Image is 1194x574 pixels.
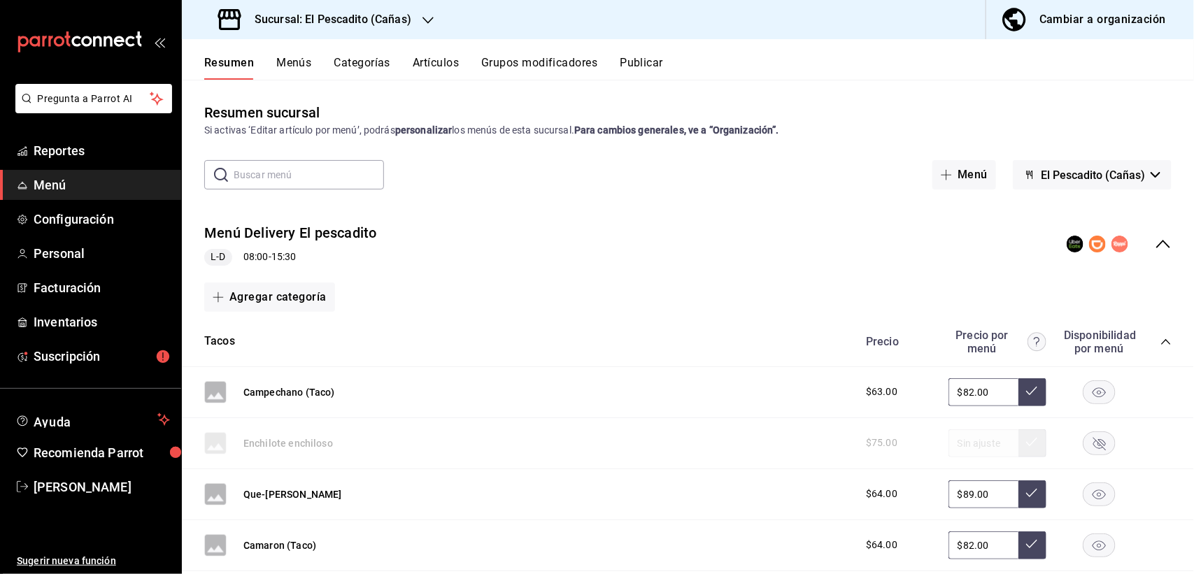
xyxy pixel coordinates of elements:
span: Sugerir nueva función [17,554,170,568]
button: Categorías [334,56,391,80]
span: $64.00 [866,538,897,552]
input: Sin ajuste [948,531,1018,559]
span: $64.00 [866,487,897,501]
div: Cambiar a organización [1039,10,1166,29]
div: Precio por menú [948,329,1046,355]
button: Pregunta a Parrot AI [15,84,172,113]
span: Configuración [34,210,170,229]
button: El Pescadito (Cañas) [1013,160,1172,189]
button: Menú Delivery El pescadito [204,223,377,243]
strong: Para cambios generales, ve a “Organización”. [574,124,779,136]
span: Suscripción [34,347,170,366]
div: collapse-menu-row [182,212,1194,277]
input: Sin ajuste [948,480,1018,508]
span: L-D [205,250,231,264]
span: Ayuda [34,411,152,428]
button: Agregar categoría [204,282,335,312]
button: Publicar [620,56,663,80]
span: [PERSON_NAME] [34,478,170,496]
button: Resumen [204,56,254,80]
button: Menús [276,56,311,80]
span: Facturación [34,278,170,297]
span: Inventarios [34,313,170,331]
button: open_drawer_menu [154,36,165,48]
input: Sin ajuste [948,378,1018,406]
a: Pregunta a Parrot AI [10,101,172,116]
div: 08:00 - 15:30 [204,249,377,266]
button: Campechano (Taco) [243,385,335,399]
span: $63.00 [866,385,897,399]
button: Grupos modificadores [481,56,597,80]
span: Reportes [34,141,170,160]
button: Artículos [413,56,459,80]
span: Personal [34,244,170,263]
div: Disponibilidad por menú [1064,329,1134,355]
span: Pregunta a Parrot AI [38,92,150,106]
span: Recomienda Parrot [34,443,170,462]
input: Buscar menú [234,161,384,189]
button: Camaron (Taco) [243,538,316,552]
button: collapse-category-row [1160,336,1172,347]
span: Menú [34,175,170,194]
div: Precio [852,335,941,348]
button: Menú [932,160,996,189]
div: navigation tabs [204,56,1194,80]
button: Tacos [204,333,235,350]
strong: personalizar [395,124,453,136]
span: El Pescadito (Cañas) [1041,168,1145,182]
button: Que-[PERSON_NAME] [243,487,342,501]
div: Si activas ‘Editar artículo por menú’, podrás los menús de esta sucursal. [204,123,1172,138]
h3: Sucursal: El Pescadito (Cañas) [243,11,411,28]
div: Resumen sucursal [204,102,320,123]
